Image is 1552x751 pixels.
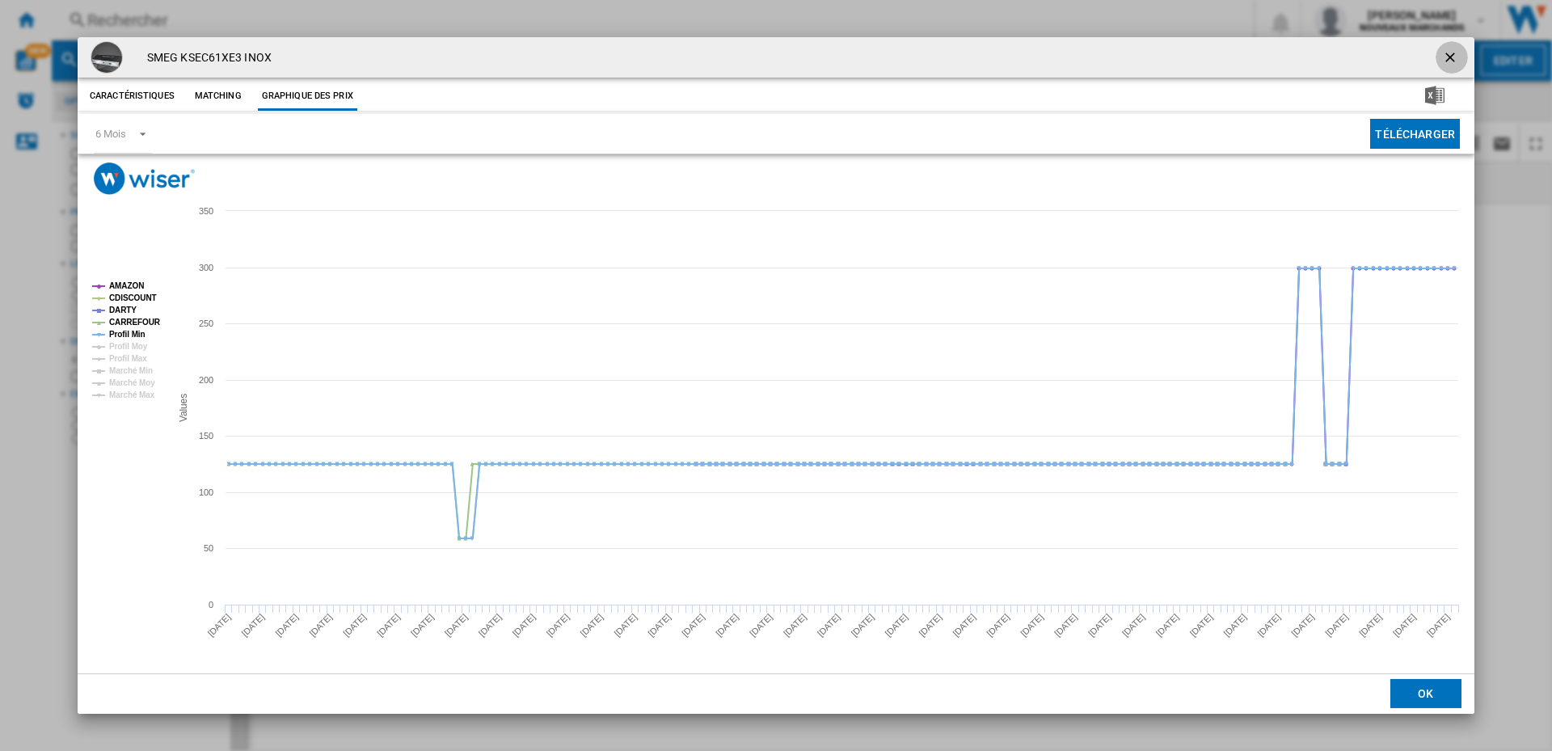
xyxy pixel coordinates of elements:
[341,612,368,639] tspan: [DATE]
[816,612,842,639] tspan: [DATE]
[1425,86,1444,105] img: excel-24x24.png
[199,487,213,497] tspan: 100
[884,612,910,639] tspan: [DATE]
[578,612,605,639] tspan: [DATE]
[1188,612,1215,639] tspan: [DATE]
[1289,612,1316,639] tspan: [DATE]
[240,612,267,639] tspan: [DATE]
[109,293,157,302] tspan: CDISCOUNT
[199,319,213,328] tspan: 250
[1086,612,1113,639] tspan: [DATE]
[1222,612,1249,639] tspan: [DATE]
[1425,612,1452,639] tspan: [DATE]
[985,612,1011,639] tspan: [DATE]
[109,318,161,327] tspan: CARREFOUR
[748,612,774,639] tspan: [DATE]
[545,612,571,639] tspan: [DATE]
[1052,612,1079,639] tspan: [DATE]
[1436,41,1468,74] button: getI18NText('BUTTONS.CLOSE_DIALOG')
[178,393,189,421] tspan: Values
[206,612,233,639] tspan: [DATE]
[199,263,213,272] tspan: 300
[612,612,639,639] tspan: [DATE]
[375,612,402,639] tspan: [DATE]
[850,612,876,639] tspan: [DATE]
[109,390,155,399] tspan: Marché Max
[1391,612,1418,639] tspan: [DATE]
[511,612,538,639] tspan: [DATE]
[109,378,155,387] tspan: Marché Moy
[951,612,977,639] tspan: [DATE]
[1390,679,1461,708] button: OK
[1154,612,1181,639] tspan: [DATE]
[91,41,123,74] img: 71BrieBgb4L._AC_SX342_SY445_QL70_ML2_.jpg
[109,306,137,314] tspan: DARTY
[1323,612,1350,639] tspan: [DATE]
[199,206,213,216] tspan: 350
[199,431,213,441] tspan: 150
[714,612,740,639] tspan: [DATE]
[1120,612,1147,639] tspan: [DATE]
[204,543,213,553] tspan: 50
[1442,49,1461,69] ng-md-icon: getI18NText('BUTTONS.CLOSE_DIALOG')
[680,612,706,639] tspan: [DATE]
[258,82,357,111] button: Graphique des prix
[86,82,179,111] button: Caractéristiques
[782,612,808,639] tspan: [DATE]
[94,162,195,194] img: logo_wiser_300x94.png
[109,330,145,339] tspan: Profil Min
[917,612,943,639] tspan: [DATE]
[1399,82,1470,111] button: Télécharger au format Excel
[78,37,1474,713] md-dialog: Product popup
[646,612,673,639] tspan: [DATE]
[1255,612,1282,639] tspan: [DATE]
[209,600,213,610] tspan: 0
[477,612,504,639] tspan: [DATE]
[109,342,148,351] tspan: Profil Moy
[109,281,144,290] tspan: AMAZON
[1018,612,1045,639] tspan: [DATE]
[139,50,272,66] h4: SMEG KSEC61XE3 INOX
[1357,612,1384,639] tspan: [DATE]
[409,612,436,639] tspan: [DATE]
[1370,119,1460,149] button: Télécharger
[109,366,153,375] tspan: Marché Min
[183,82,254,111] button: Matching
[199,375,213,385] tspan: 200
[443,612,470,639] tspan: [DATE]
[109,354,147,363] tspan: Profil Max
[95,128,125,140] div: 6 Mois
[307,612,334,639] tspan: [DATE]
[273,612,300,639] tspan: [DATE]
